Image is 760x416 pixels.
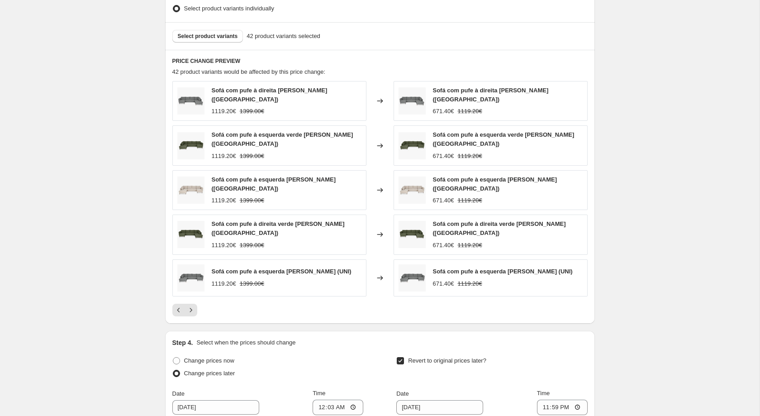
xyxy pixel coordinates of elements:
img: 144691817_1_1_80x.jpg [399,87,426,115]
span: Sofá com pufe à esquerda [PERSON_NAME] ([GEOGRAPHIC_DATA]) [433,176,557,192]
img: 144691816_1_1_80x.jpg [399,221,426,248]
strike: 1119.20€ [458,196,482,205]
h2: Step 4. [172,338,193,347]
span: Select product variants [178,33,238,40]
img: 144691819_1_1_80x.jpg [399,132,426,159]
strike: 1399.00€ [240,107,264,116]
span: Date [396,390,408,397]
div: 1119.20€ [212,241,236,250]
div: 671.40€ [433,152,454,161]
img: 144691820_1_1_80x.jpg [399,264,426,292]
span: Time [313,390,325,397]
span: Sofá com pufe à esquerda [PERSON_NAME] ([GEOGRAPHIC_DATA]) [212,176,336,192]
img: 144691817_1_1_80x.jpg [177,87,204,115]
div: 671.40€ [433,241,454,250]
input: 9/11/2025 [172,400,259,415]
input: 9/11/2025 [396,400,483,415]
button: Next [185,304,197,316]
div: 671.40€ [433,196,454,205]
strike: 1119.20€ [458,279,482,288]
h6: PRICE CHANGE PREVIEW [172,57,588,65]
span: Time [537,390,550,397]
div: 671.40€ [433,107,454,116]
span: Sofá com pufe à direita verde [PERSON_NAME] ([GEOGRAPHIC_DATA]) [433,220,566,236]
input: 12:00 [537,400,588,415]
img: 144691820_1_1_80x.jpg [177,264,204,292]
p: Select when the prices should change [196,338,295,347]
img: 144691818_1_1_80x.jpg [399,177,426,204]
img: 144691818_1_1_80x.jpg [177,177,204,204]
nav: Pagination [172,304,197,316]
strike: 1399.00€ [240,152,264,161]
strike: 1119.20€ [458,107,482,116]
span: Revert to original prices later? [408,357,486,364]
div: 671.40€ [433,279,454,288]
span: Date [172,390,185,397]
span: Sofá com pufe à direita [PERSON_NAME] ([GEOGRAPHIC_DATA]) [212,87,328,103]
strike: 1399.00€ [240,196,264,205]
span: Sofá com pufe à esquerda verde [PERSON_NAME] ([GEOGRAPHIC_DATA]) [212,131,353,147]
strike: 1119.20€ [458,241,482,250]
img: 144691819_1_1_80x.jpg [177,132,204,159]
strike: 1399.00€ [240,279,264,288]
span: Sofá com pufe à direita verde [PERSON_NAME] ([GEOGRAPHIC_DATA]) [212,220,345,236]
span: 42 product variants selected [247,32,320,41]
div: 1119.20€ [212,196,236,205]
span: Change prices later [184,370,235,377]
button: Previous [172,304,185,316]
img: 144691816_1_1_80x.jpg [177,221,204,248]
div: 1119.20€ [212,152,236,161]
span: 42 product variants would be affected by this price change: [172,68,326,75]
span: Change prices now [184,357,234,364]
div: 1119.20€ [212,279,236,288]
button: Select product variants [172,30,243,43]
span: Sofá com pufe à esquerda verde [PERSON_NAME] ([GEOGRAPHIC_DATA]) [433,131,575,147]
span: Sofá com pufe à esquerda [PERSON_NAME] (UNI) [433,268,573,275]
span: Select product variants individually [184,5,274,12]
input: 12:00 [313,400,363,415]
span: Sofá com pufe à esquerda [PERSON_NAME] (UNI) [212,268,351,275]
strike: 1399.00€ [240,241,264,250]
strike: 1119.20€ [458,152,482,161]
span: Sofá com pufe à direita [PERSON_NAME] ([GEOGRAPHIC_DATA]) [433,87,549,103]
div: 1119.20€ [212,107,236,116]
